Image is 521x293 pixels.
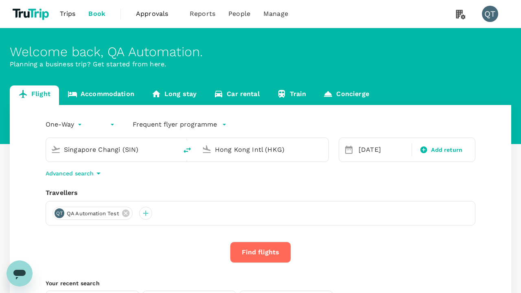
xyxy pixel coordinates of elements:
span: QA Automation Test [62,210,124,218]
div: QT [482,6,498,22]
span: Reports [190,9,215,19]
p: Advanced search [46,169,94,177]
div: Travellers [46,188,475,198]
p: Planning a business trip? Get started from here. [10,59,511,69]
input: Depart from [64,143,160,156]
span: Approvals [136,9,177,19]
a: Car rental [205,85,268,105]
button: Open [172,149,173,150]
p: Your recent search [46,279,475,287]
div: Welcome back , QA Automation . [10,44,511,59]
a: Accommodation [59,85,143,105]
a: Concierge [315,85,377,105]
span: People [228,9,250,19]
a: Long stay [143,85,205,105]
img: TruTrip logo [10,5,53,23]
button: Advanced search [46,168,103,178]
button: Frequent flyer programme [133,120,227,129]
input: Going to [215,143,311,156]
a: Train [268,85,315,105]
button: delete [177,140,197,160]
button: Find flights [230,242,291,263]
span: Book [88,9,105,19]
div: One-Way [46,118,84,131]
div: [DATE] [355,142,410,158]
p: Frequent flyer programme [133,120,217,129]
span: Trips [60,9,76,19]
div: QTQA Automation Test [53,207,133,220]
button: Open [323,149,324,150]
span: Add return [431,146,462,154]
iframe: Button to launch messaging window [7,260,33,286]
span: Manage [263,9,288,19]
div: QT [55,208,64,218]
a: Flight [10,85,59,105]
